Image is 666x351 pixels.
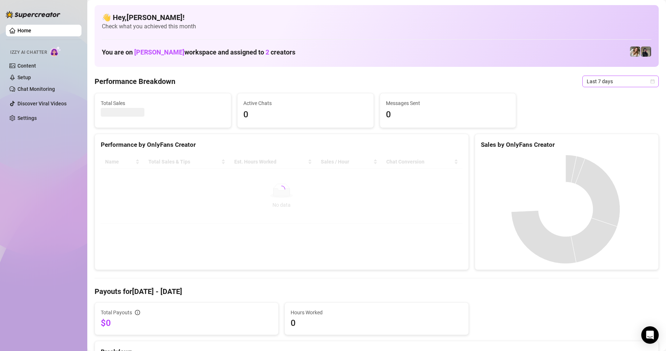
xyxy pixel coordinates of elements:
[17,115,37,121] a: Settings
[386,99,510,107] span: Messages Sent
[95,76,175,86] h4: Performance Breakdown
[10,49,47,56] span: Izzy AI Chatter
[6,11,60,18] img: logo-BBDzfeDw.svg
[650,79,655,84] span: calendar
[102,48,295,56] h1: You are on workspace and assigned to creators
[386,108,510,122] span: 0
[50,46,61,57] img: AI Chatter
[101,140,463,150] div: Performance by OnlyFans Creator
[101,308,132,316] span: Total Payouts
[17,86,55,92] a: Chat Monitoring
[17,101,67,106] a: Discover Viral Videos
[95,286,659,296] h4: Payouts for [DATE] - [DATE]
[102,23,651,31] span: Check what you achieved this month
[101,317,272,329] span: $0
[587,76,654,87] span: Last 7 days
[17,63,36,69] a: Content
[134,48,184,56] span: [PERSON_NAME]
[17,28,31,33] a: Home
[266,48,269,56] span: 2
[135,310,140,315] span: info-circle
[101,99,225,107] span: Total Sales
[481,140,653,150] div: Sales by OnlyFans Creator
[278,185,286,193] span: loading
[243,108,368,122] span: 0
[102,12,651,23] h4: 👋 Hey, [PERSON_NAME] !
[641,47,651,57] img: Anna
[641,326,659,344] div: Open Intercom Messenger
[243,99,368,107] span: Active Chats
[17,74,31,80] a: Setup
[291,308,462,316] span: Hours Worked
[291,317,462,329] span: 0
[630,47,640,57] img: Paige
